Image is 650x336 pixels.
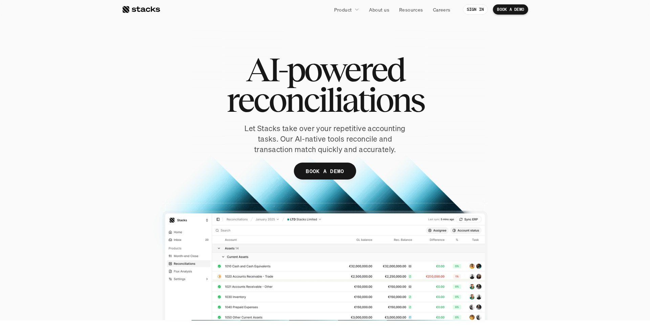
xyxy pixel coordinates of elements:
p: BOOK A DEMO [306,166,344,176]
p: SIGN IN [467,7,484,12]
span: reconciliations [226,85,424,115]
span: AI-powered [246,54,404,85]
p: Careers [433,6,451,13]
p: About us [369,6,389,13]
a: About us [365,3,393,16]
a: BOOK A DEMO [493,4,528,15]
p: BOOK A DEMO [497,7,524,12]
p: Product [334,6,352,13]
a: BOOK A DEMO [294,163,356,180]
a: Resources [395,3,427,16]
p: Let Stacks take over your repetitive accounting tasks. Our AI-native tools reconcile and transact... [232,123,418,154]
p: Resources [399,6,423,13]
a: Careers [429,3,455,16]
a: SIGN IN [463,4,488,15]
